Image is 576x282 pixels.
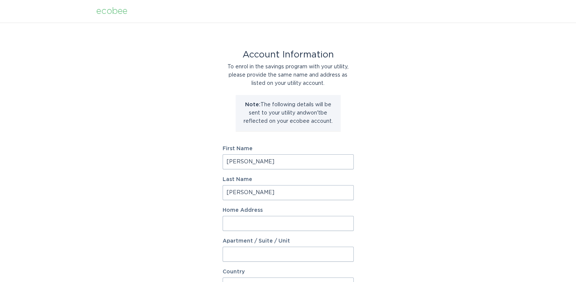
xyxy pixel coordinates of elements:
div: ecobee [96,7,127,15]
p: The following details will be sent to your utility and won't be reflected on your ecobee account. [241,101,335,125]
label: Country [223,269,245,274]
label: Home Address [223,208,354,213]
label: Apartment / Suite / Unit [223,238,354,244]
div: Account Information [223,51,354,59]
label: First Name [223,146,354,151]
div: To enrol in the savings program with your utility, please provide the same name and address as li... [223,63,354,87]
label: Last Name [223,177,354,182]
strong: Note: [245,102,260,107]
